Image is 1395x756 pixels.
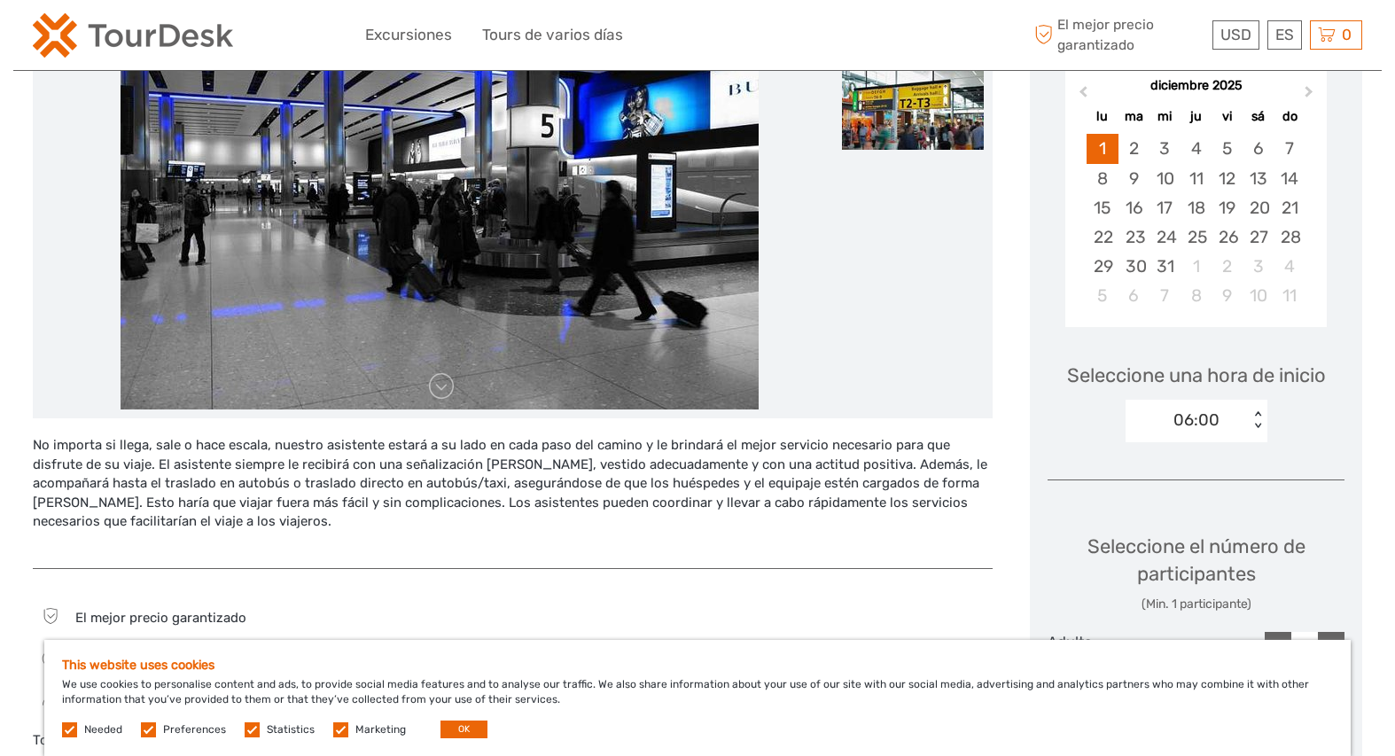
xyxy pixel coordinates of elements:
[62,658,1333,673] h5: This website uses cookies
[1087,281,1118,310] div: Choose lunes, 5 de enero de 2026
[33,13,233,58] img: 2254-3441b4b5-4e5f-4d00-b396-31f1d84a6ebf_logo_small.png
[1181,105,1212,129] div: ju
[1118,222,1150,252] div: Choose martes, 23 de diciembre de 2025
[1297,82,1325,110] button: Next Month
[1181,222,1212,252] div: Choose jueves, 25 de diciembre de 2025
[1118,164,1150,193] div: Choose martes, 9 de diciembre de 2025
[1212,193,1243,222] div: Choose viernes, 19 de diciembre de 2025
[1274,105,1305,129] div: do
[1243,164,1274,193] div: Choose sábado, 13 de diciembre de 2025
[1212,252,1243,281] div: Choose viernes, 2 de enero de 2026
[1243,252,1274,281] div: Choose sábado, 3 de enero de 2026
[1087,105,1118,129] div: lu
[1150,222,1181,252] div: Choose miércoles, 24 de diciembre de 2025
[440,721,487,738] button: OK
[1150,193,1181,222] div: Choose miércoles, 17 de diciembre de 2025
[1071,134,1321,310] div: month 2025-12
[1048,632,1147,669] div: Adulto
[1087,252,1118,281] div: Choose lunes, 29 de diciembre de 2025
[1181,164,1212,193] div: Choose jueves, 11 de diciembre de 2025
[1274,222,1305,252] div: Choose domingo, 28 de diciembre de 2025
[1173,409,1220,432] div: 06:00
[1181,252,1212,281] div: Choose jueves, 1 de enero de 2026
[365,22,452,48] a: Excursiones
[1212,134,1243,163] div: Choose viernes, 5 de diciembre de 2025
[1150,164,1181,193] div: Choose miércoles, 10 de diciembre de 2025
[75,610,246,626] span: El mejor precio garantizado
[1067,362,1326,389] span: Seleccione una hora de inicio
[1220,26,1251,43] span: USD
[1087,222,1118,252] div: Choose lunes, 22 de diciembre de 2025
[1181,134,1212,163] div: Choose jueves, 4 de diciembre de 2025
[1181,281,1212,310] div: Choose jueves, 8 de enero de 2026
[163,722,226,737] label: Preferences
[1274,134,1305,163] div: Choose domingo, 7 de diciembre de 2025
[1150,134,1181,163] div: Choose miércoles, 3 de diciembre de 2025
[1118,193,1150,222] div: Choose martes, 16 de diciembre de 2025
[1118,281,1150,310] div: Choose martes, 6 de enero de 2026
[44,640,1351,756] div: We use cookies to personalise content and ads, to provide social media features and to analyse ou...
[1212,105,1243,129] div: vi
[33,436,993,550] div: No importa si llega, sale o hace escala, nuestro asistente estará a su lado en cada paso del cami...
[1065,77,1327,96] div: diciembre 2025
[1030,15,1208,54] span: El mejor precio garantizado
[1267,20,1302,50] div: ES
[1274,193,1305,222] div: Choose domingo, 21 de diciembre de 2025
[1118,252,1150,281] div: Choose martes, 30 de diciembre de 2025
[1087,164,1118,193] div: Choose lunes, 8 de diciembre de 2025
[1243,134,1274,163] div: Choose sábado, 6 de diciembre de 2025
[1243,105,1274,129] div: sá
[1212,281,1243,310] div: Choose viernes, 9 de enero de 2026
[1274,281,1305,310] div: Choose domingo, 11 de enero de 2026
[842,70,984,150] img: 37b89d5ca2ae4f5e9e2a68b8f5172254_slider_thumbnail.jpg
[1212,164,1243,193] div: Choose viernes, 12 de diciembre de 2025
[1212,222,1243,252] div: Choose viernes, 26 de diciembre de 2025
[1318,632,1344,659] div: +
[1339,26,1354,43] span: 0
[355,722,406,737] label: Marketing
[267,722,315,737] label: Statistics
[1274,164,1305,193] div: Choose domingo, 14 de diciembre de 2025
[1087,134,1118,163] div: Choose lunes, 1 de diciembre de 2025
[1243,193,1274,222] div: Choose sábado, 20 de diciembre de 2025
[1150,252,1181,281] div: Choose miércoles, 31 de diciembre de 2025
[1265,632,1291,659] div: -
[1243,222,1274,252] div: Choose sábado, 27 de diciembre de 2025
[1243,281,1274,310] div: Choose sábado, 10 de enero de 2026
[1067,82,1095,110] button: Previous Month
[1118,134,1150,163] div: Choose martes, 2 de diciembre de 2025
[1048,533,1344,613] div: Seleccione el número de participantes
[1087,193,1118,222] div: Choose lunes, 15 de diciembre de 2025
[1181,193,1212,222] div: Choose jueves, 18 de diciembre de 2025
[1048,596,1344,613] div: (Min. 1 participante)
[84,722,122,737] label: Needed
[1274,252,1305,281] div: Choose domingo, 4 de enero de 2026
[1150,105,1181,129] div: mi
[33,731,495,750] div: Tour Operador:
[1250,411,1265,430] div: < >
[482,22,623,48] a: Tours de varios días
[1118,105,1150,129] div: ma
[1150,281,1181,310] div: Choose miércoles, 7 de enero de 2026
